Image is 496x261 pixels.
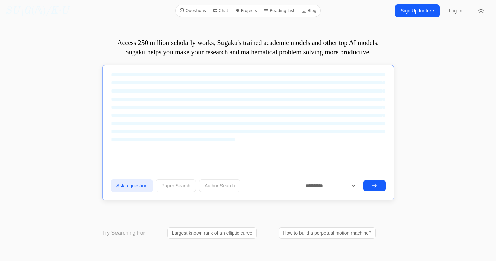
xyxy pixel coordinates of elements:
a: Projects [232,6,260,15]
a: Chat [210,6,231,15]
a: SU\G(𝔸)/K·U [5,5,69,17]
button: Author Search [199,179,241,192]
i: SU\G [5,6,31,16]
a: Reading List [261,6,297,15]
p: Try Searching For [102,229,145,237]
a: Largest known rank of an elliptic curve [167,227,257,239]
a: Log In [445,5,466,17]
i: /K·U [46,6,69,16]
a: Sign Up for free [395,4,440,17]
p: Access 250 million scholarly works, Sugaku's trained academic models and other top AI models. Sug... [102,38,394,57]
button: Ask a question [111,179,153,192]
a: Questions [177,6,209,15]
a: Blog [299,6,319,15]
a: How to build a perpetual motion machine? [279,227,376,239]
button: Paper Search [156,179,196,192]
